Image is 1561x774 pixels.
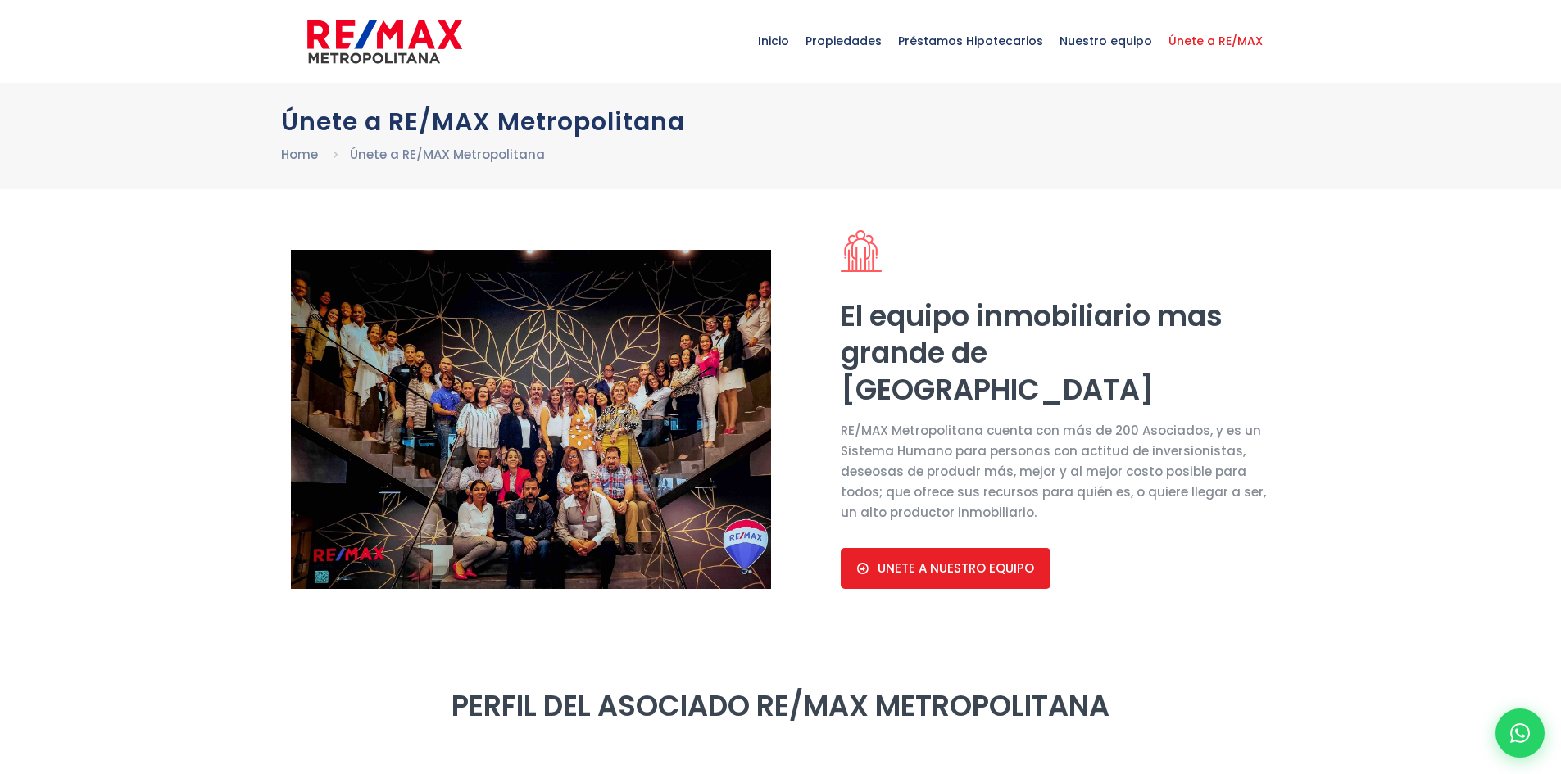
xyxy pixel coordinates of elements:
[350,146,545,163] a: Únete a RE/MAX Metropolitana
[890,16,1051,66] span: Préstamos Hipotecarios
[1160,16,1271,66] span: Únete a RE/MAX
[878,561,1034,576] span: UNETE A NUESTRO EQUIPO
[797,16,890,66] span: Propiedades
[291,687,1271,724] h2: PERFIL DEL ASOCIADO RE/MAX METROPOLITANA
[281,146,318,163] a: Home
[841,297,1271,408] h2: El equipo inmobiliario mas grande de [GEOGRAPHIC_DATA]
[281,107,1281,136] h1: Únete a RE/MAX Metropolitana
[1051,16,1160,66] span: Nuestro equipo
[841,548,1050,589] a: UNETE A NUESTRO EQUIPO
[750,16,797,66] span: Inicio
[307,17,462,66] img: remax-metropolitana-logo
[841,420,1271,523] p: RE/MAX Metropolitana cuenta con más de 200 Asociados, y es un Sistema Humano para personas con ac...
